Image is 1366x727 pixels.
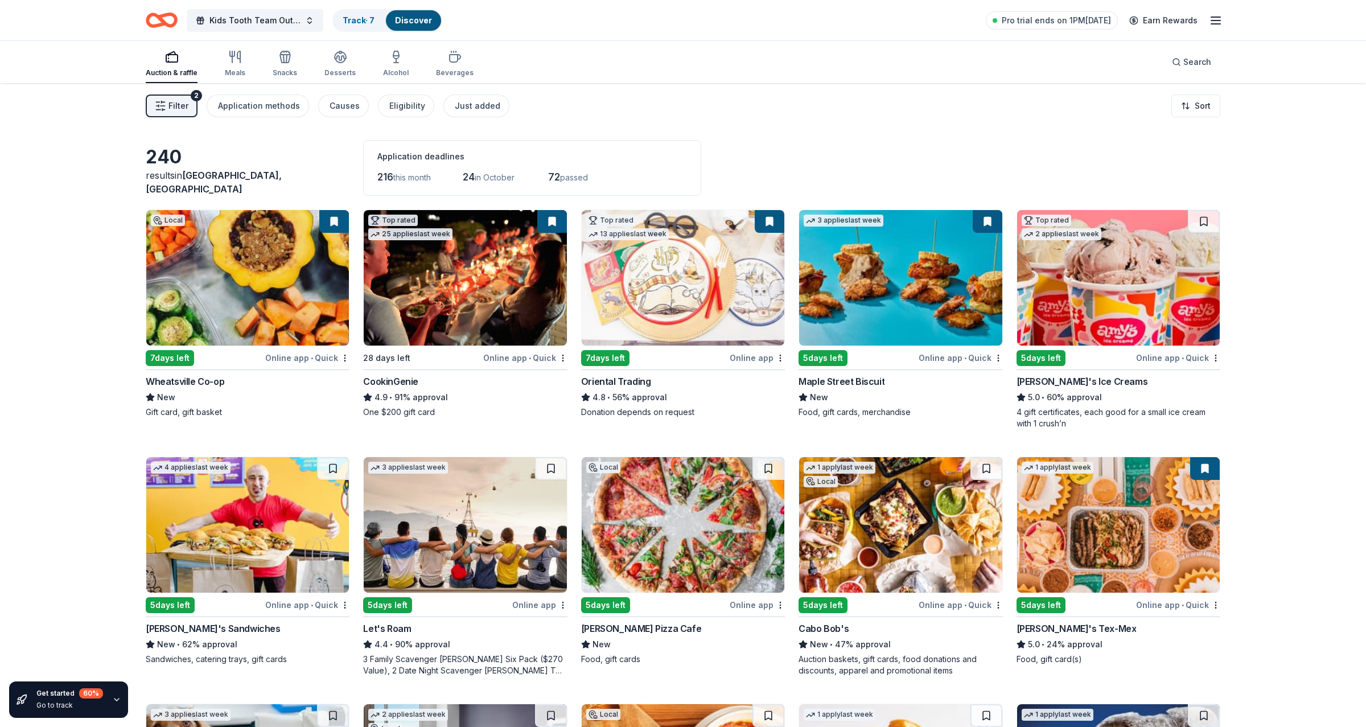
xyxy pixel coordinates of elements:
[512,598,567,612] div: Online app
[799,406,1002,418] div: Food, gift cards, merchandise
[593,638,611,651] span: New
[146,406,349,418] div: Gift card, gift basket
[151,462,231,474] div: 4 applies last week
[390,393,393,402] span: •
[377,171,393,183] span: 216
[581,622,701,635] div: [PERSON_NAME] Pizza Cafe
[1017,350,1065,366] div: 5 days left
[1017,391,1220,404] div: 60% approval
[363,638,567,651] div: 90% approval
[191,90,202,101] div: 2
[157,638,175,651] span: New
[146,46,198,83] button: Auction & raffle
[581,391,785,404] div: 56% approval
[378,95,434,117] button: Eligibility
[146,95,198,117] button: Filter2
[1017,210,1220,346] img: Image for Amy's Ice Creams
[607,393,610,402] span: •
[146,350,194,366] div: 7 days left
[377,150,687,163] div: Application deadlines
[383,46,409,83] button: Alcohol
[79,688,103,699] div: 60 %
[1017,210,1220,429] a: Image for Amy's Ice CreamsTop rated2 applieslast week5days leftOnline app•Quick[PERSON_NAME]'s Ic...
[582,457,784,593] img: Image for Mangieri’s Pizza Cafe
[560,172,588,182] span: passed
[390,640,393,649] span: •
[1017,638,1220,651] div: 24% approval
[529,354,531,363] span: •
[330,99,360,113] div: Causes
[363,406,567,418] div: One $200 gift card
[146,146,349,169] div: 240
[436,68,474,77] div: Beverages
[1183,55,1211,69] span: Search
[799,210,1002,346] img: Image for Maple Street Biscuit
[363,597,412,613] div: 5 days left
[1022,228,1101,240] div: 2 applies last week
[804,476,838,487] div: Local
[375,391,388,404] span: 4.9
[225,46,245,83] button: Meals
[146,210,349,418] a: Image for Wheatsville Co-opLocal7days leftOnline app•QuickWheatsville Co-opNewGift card, gift basket
[157,391,175,404] span: New
[986,11,1118,30] a: Pro trial ends on 1PM[DATE]
[1195,99,1211,113] span: Sort
[919,351,1003,365] div: Online app Quick
[324,46,356,83] button: Desserts
[1002,14,1111,27] span: Pro trial ends on 1PM[DATE]
[363,375,418,388] div: CookinGenie
[586,709,620,720] div: Local
[389,99,425,113] div: Eligibility
[146,169,349,196] div: results
[799,350,847,366] div: 5 days left
[218,99,300,113] div: Application methods
[799,375,884,388] div: Maple Street Biscuit
[311,354,313,363] span: •
[146,68,198,77] div: Auction & raffle
[586,462,620,473] div: Local
[799,597,847,613] div: 5 days left
[581,406,785,418] div: Donation depends on request
[363,391,567,404] div: 91% approval
[799,457,1002,676] a: Image for Cabo Bob's1 applylast weekLocal5days leftOnline app•QuickCabo Bob'sNew•47% approvalAuct...
[187,9,323,32] button: Kids Tooth Team Outreach Gala
[265,598,349,612] div: Online app Quick
[209,14,301,27] span: Kids Tooth Team Outreach Gala
[581,350,629,366] div: 7 days left
[483,351,567,365] div: Online app Quick
[1017,375,1148,388] div: [PERSON_NAME]'s Ice Creams
[463,171,475,183] span: 24
[363,351,410,365] div: 28 days left
[582,210,784,346] img: Image for Oriental Trading
[1028,391,1040,404] span: 5.0
[1017,457,1220,593] img: Image for Chuy's Tex-Mex
[1022,215,1071,226] div: Top rated
[151,215,185,226] div: Local
[225,68,245,77] div: Meals
[436,46,474,83] button: Beverages
[455,99,500,113] div: Just added
[1022,709,1093,721] div: 1 apply last week
[265,351,349,365] div: Online app Quick
[368,228,452,240] div: 25 applies last week
[1017,597,1065,613] div: 5 days left
[1022,462,1093,474] div: 1 apply last week
[146,170,282,195] span: [GEOGRAPHIC_DATA], [GEOGRAPHIC_DATA]
[1182,354,1184,363] span: •
[919,598,1003,612] div: Online app Quick
[368,709,448,721] div: 2 applies last week
[207,95,309,117] button: Application methods
[318,95,369,117] button: Causes
[1171,95,1220,117] button: Sort
[1028,638,1040,651] span: 5.0
[581,597,630,613] div: 5 days left
[799,210,1002,418] a: Image for Maple Street Biscuit3 applieslast week5days leftOnline app•QuickMaple Street BiscuitNew...
[146,622,281,635] div: [PERSON_NAME]'s Sandwiches
[1136,598,1220,612] div: Online app Quick
[363,622,411,635] div: Let's Roam
[799,457,1002,593] img: Image for Cabo Bob's
[830,640,833,649] span: •
[586,215,636,226] div: Top rated
[375,638,388,651] span: 4.4
[363,210,567,418] a: Image for CookinGenieTop rated25 applieslast week28 days leftOnline app•QuickCookinGenie4.9•91% a...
